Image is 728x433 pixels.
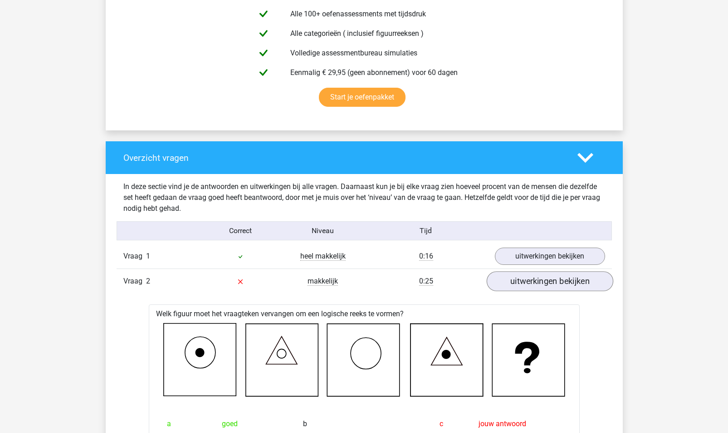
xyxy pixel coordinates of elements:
a: uitwerkingen bekijken [486,271,613,291]
span: makkelijk [308,277,338,286]
h4: Overzicht vragen [123,153,564,163]
span: 0:25 [419,277,433,286]
span: c [440,415,443,433]
span: b [303,415,307,433]
span: heel makkelijk [300,252,346,261]
div: jouw antwoord [440,415,562,433]
span: Vraag [123,251,146,262]
span: 2 [146,277,150,285]
span: 0:16 [419,252,433,261]
div: In deze sectie vind je de antwoorden en uitwerkingen bij alle vragen. Daarnaast kun je bij elke v... [117,181,612,214]
span: Vraag [123,276,146,287]
span: a [167,415,171,433]
a: Start je oefenpakket [319,88,406,107]
div: Niveau [282,225,364,236]
div: Tijd [364,225,488,236]
div: Correct [199,225,282,236]
span: 1 [146,252,150,260]
a: uitwerkingen bekijken [495,248,605,265]
div: goed [167,415,289,433]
